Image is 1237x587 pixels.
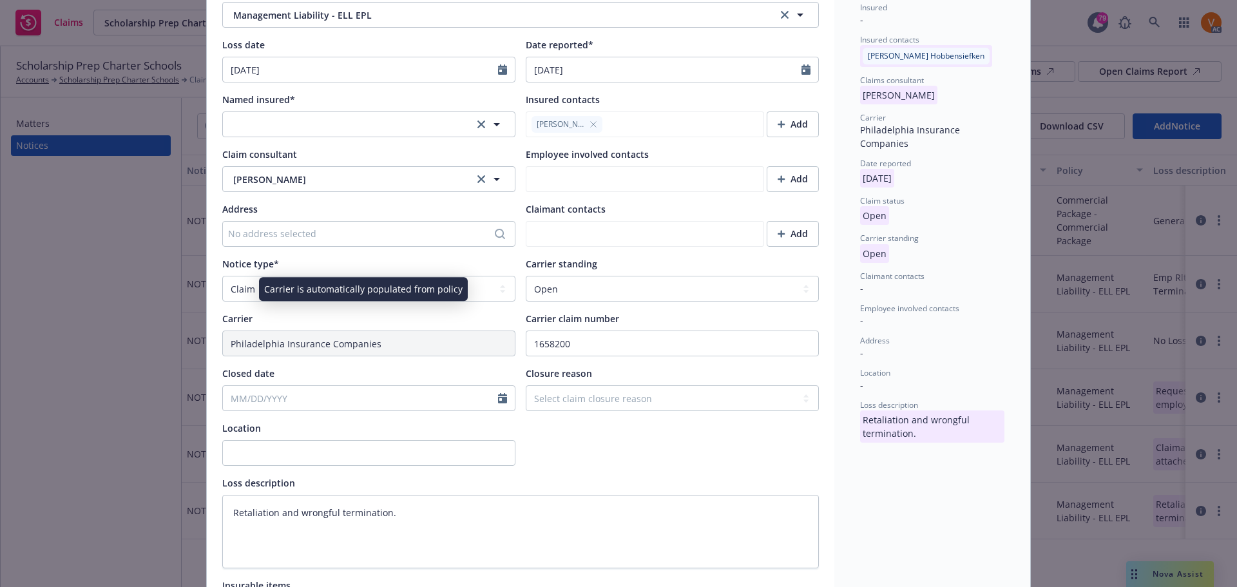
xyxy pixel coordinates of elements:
[860,314,863,327] span: -
[222,495,819,568] textarea: Retaliation and wrongful termination.
[233,173,463,186] span: [PERSON_NAME]
[778,167,808,191] div: Add
[860,335,890,346] span: Address
[860,410,1004,443] p: Retaliation and wrongful termination.
[860,244,889,263] p: Open
[778,222,808,246] div: Add
[498,393,507,403] svg: Calendar
[222,258,279,270] span: Notice type*
[860,49,992,61] span: [PERSON_NAME] Hobbensiefken
[222,422,261,434] span: Location
[860,2,887,13] span: Insured
[860,123,1004,150] div: Philadelphia Insurance Companies
[222,148,297,160] span: Claim consultant
[860,34,919,45] span: Insured contacts
[526,313,619,325] span: Carrier claim number
[860,233,919,244] span: Carrier standing
[526,57,801,82] input: MM/DD/YYYY
[222,2,819,28] button: Management Liability - ELL EPLclear selection
[860,379,863,391] span: -
[767,221,819,247] button: Add
[233,8,736,22] span: Management Liability - ELL EPL
[526,203,606,215] span: Claimant contacts
[860,158,911,169] span: Date reported
[222,477,295,489] span: Loss description
[222,313,253,325] span: Carrier
[222,367,274,380] span: Closed date
[860,75,924,86] span: Claims consultant
[222,39,265,51] span: Loss date
[860,282,863,294] span: -
[801,64,810,75] svg: Calendar
[860,367,890,378] span: Location
[222,111,515,137] button: clear selection
[222,166,515,192] button: [PERSON_NAME]clear selection
[860,172,894,184] span: [DATE]
[498,64,507,75] svg: Calendar
[860,347,863,359] span: -
[860,303,959,314] span: Employee involved contacts
[495,229,505,239] svg: Search
[474,171,489,187] a: clear selection
[860,209,889,222] span: Open
[860,195,905,206] span: Claim status
[526,93,600,106] span: Insured contacts
[767,166,819,192] button: Add
[474,117,489,132] a: clear selection
[860,206,889,225] p: Open
[526,258,597,270] span: Carrier standing
[860,86,937,104] p: [PERSON_NAME]
[860,89,937,101] span: [PERSON_NAME]
[868,50,984,62] span: [PERSON_NAME] Hobbensiefken
[222,93,295,106] span: Named insured*
[778,112,808,137] div: Add
[860,112,886,123] span: Carrier
[222,203,258,215] span: Address
[228,227,497,240] div: No address selected
[767,111,819,137] button: Add
[526,148,649,160] span: Employee involved contacts
[526,367,592,380] span: Closure reason
[537,119,584,130] span: [PERSON_NAME]
[860,247,889,260] span: Open
[860,271,925,282] span: Claimant contacts
[860,399,918,410] span: Loss description
[777,7,792,23] a: clear selection
[860,169,894,188] p: [DATE]
[222,221,515,247] button: No address selected
[860,414,1004,426] span: Retaliation and wrongful termination.
[526,39,593,51] span: Date reported*
[223,386,498,410] input: MM/DD/YYYY
[223,57,498,82] input: MM/DD/YYYY
[860,14,863,26] span: -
